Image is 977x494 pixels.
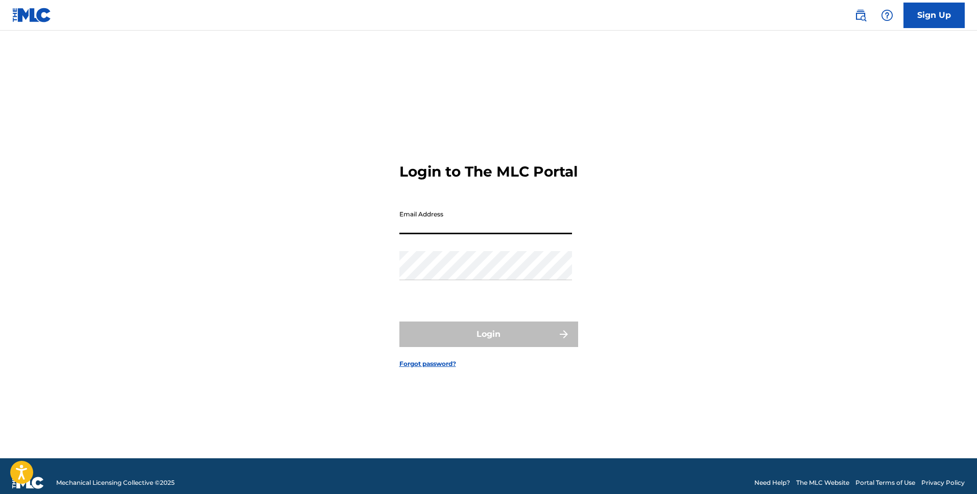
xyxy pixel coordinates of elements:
[796,478,849,487] a: The MLC Website
[881,9,893,21] img: help
[877,5,897,26] div: Help
[850,5,871,26] a: Public Search
[399,163,578,181] h3: Login to The MLC Portal
[921,478,965,487] a: Privacy Policy
[854,9,867,21] img: search
[399,359,456,368] a: Forgot password?
[855,478,915,487] a: Portal Terms of Use
[12,477,44,489] img: logo
[903,3,965,28] a: Sign Up
[56,478,175,487] span: Mechanical Licensing Collective © 2025
[12,8,52,22] img: MLC Logo
[754,478,790,487] a: Need Help?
